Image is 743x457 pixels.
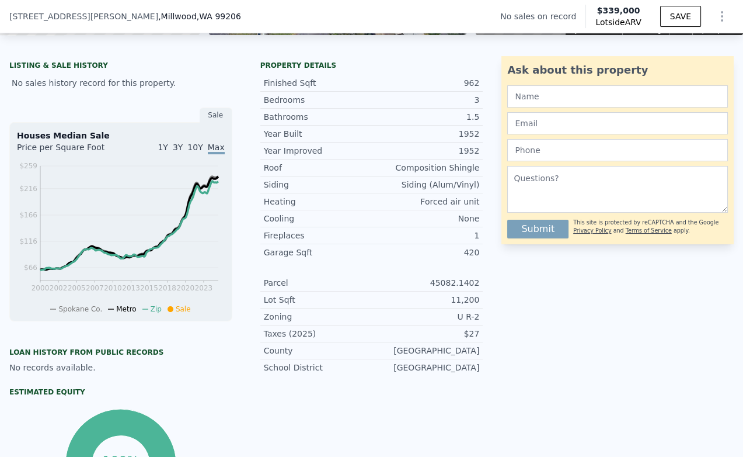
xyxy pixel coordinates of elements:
[507,112,728,134] input: Email
[371,328,479,340] div: $27
[264,230,372,241] div: Fireplaces
[104,284,122,292] tspan: 2010
[371,345,479,356] div: [GEOGRAPHIC_DATA]
[158,11,241,22] span: , Millwood
[371,128,479,140] div: 1952
[19,185,37,193] tspan: $216
[264,311,372,323] div: Zoning
[116,305,136,313] span: Metro
[176,305,191,313] span: Sale
[32,284,50,292] tspan: 2000
[371,247,479,258] div: 420
[264,179,372,191] div: Siding
[573,215,728,238] div: This site is protected by reCAPTCHA and the Google and apply.
[177,284,195,292] tspan: 2020
[264,196,372,207] div: Heating
[507,139,728,161] input: Phone
[371,196,479,207] div: Forced air unit
[19,162,37,170] tspan: $259
[507,62,728,78] div: Ask about this property
[264,294,372,306] div: Lot Sqft
[9,387,232,397] div: Estimated Equity
[264,247,372,258] div: Garage Sqft
[19,211,37,219] tspan: $166
[9,362,232,373] div: No records available.
[371,77,479,89] div: 962
[264,145,372,157] div: Year Improved
[9,72,232,94] div: No sales history record for this property.
[17,141,121,160] div: Price per Square Foot
[264,362,372,373] div: School District
[264,111,372,123] div: Bathrooms
[507,220,568,238] button: Submit
[264,213,372,224] div: Cooling
[573,227,611,234] a: Privacy Policy
[264,162,372,174] div: Roof
[264,77,372,89] div: Finished Sqft
[500,11,585,22] div: No sales on record
[371,230,479,241] div: 1
[264,277,372,289] div: Parcel
[597,6,640,15] span: $339,000
[9,348,232,357] div: Loan history from public records
[371,94,479,106] div: 3
[208,143,225,154] span: Max
[595,16,641,28] span: Lotside ARV
[68,284,86,292] tspan: 2005
[371,145,479,157] div: 1952
[507,85,728,108] input: Name
[140,284,158,292] tspan: 2015
[264,128,372,140] div: Year Built
[58,305,102,313] span: Spokane Co.
[173,143,183,152] span: 3Y
[371,294,479,306] div: 11,200
[195,284,213,292] tspan: 2023
[371,277,479,289] div: 45082.1402
[17,130,225,141] div: Houses Median Sale
[371,162,479,174] div: Composition Shingle
[9,61,232,72] div: LISTING & SALE HISTORY
[50,284,68,292] tspan: 2002
[371,179,479,191] div: Siding (Alum/Vinyl)
[122,284,140,292] tspan: 2013
[19,237,37,245] tspan: $116
[264,94,372,106] div: Bedrooms
[187,143,203,152] span: 10Y
[660,6,701,27] button: SAVE
[626,227,672,234] a: Terms of Service
[158,143,168,152] span: 1Y
[371,213,479,224] div: None
[197,12,241,21] span: , WA 99206
[86,284,104,292] tspan: 2007
[264,328,372,340] div: Taxes (2025)
[260,61,483,70] div: Property details
[264,345,372,356] div: County
[151,305,162,313] span: Zip
[9,11,158,22] span: [STREET_ADDRESS][PERSON_NAME]
[158,284,176,292] tspan: 2018
[371,111,479,123] div: 1.5
[710,5,734,28] button: Show Options
[200,108,232,123] div: Sale
[24,264,37,272] tspan: $66
[371,362,479,373] div: [GEOGRAPHIC_DATA]
[371,311,479,323] div: U R-2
